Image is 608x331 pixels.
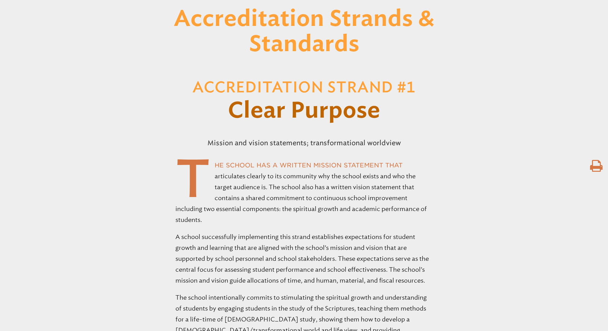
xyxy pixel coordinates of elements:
[228,100,380,122] span: Clear Purpose
[161,135,447,151] p: Mission and vision statements; transformational worldview
[175,160,211,197] span: T
[174,9,434,56] span: Accreditation Strands & Standards
[175,231,433,286] p: A school successfully implementing this strand establishes expectations for student growth and le...
[192,80,415,95] span: Accreditation Strand #1
[175,160,433,225] p: he school has a written mission statement that articulates clearly to its community why the schoo...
